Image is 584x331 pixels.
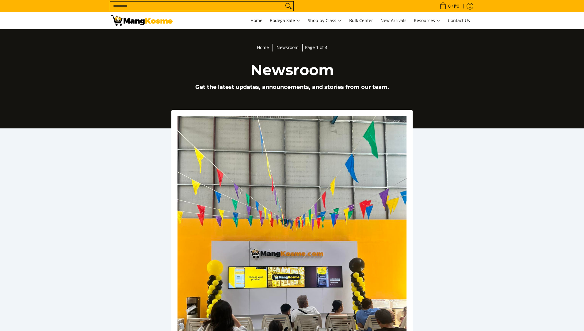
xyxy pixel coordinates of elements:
[257,44,269,50] a: Home
[308,17,342,25] span: Shop by Class
[447,4,452,8] span: 0
[111,15,173,26] img: Newsroom | Mang Kosme
[284,2,293,11] button: Search
[173,44,412,51] nav: Breadcrumbs
[445,12,473,29] a: Contact Us
[270,17,300,25] span: Bodega Sale
[277,44,299,50] a: Newsroom
[411,12,444,29] a: Resources
[448,17,470,23] span: Contact Us
[305,44,327,50] span: Page 1 of 4
[380,17,407,23] span: New Arrivals
[377,12,410,29] a: New Arrivals
[349,17,373,23] span: Bulk Center
[267,12,303,29] a: Bodega Sale
[305,12,345,29] a: Shop by Class
[250,17,262,23] span: Home
[173,61,412,79] h1: Newsroom
[179,12,473,29] nav: Main Menu
[173,84,412,91] h3: Get the latest updates, announcements, and stories from our team.
[438,3,461,10] span: •
[346,12,376,29] a: Bulk Center
[453,4,460,8] span: ₱0
[414,17,441,25] span: Resources
[247,12,265,29] a: Home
